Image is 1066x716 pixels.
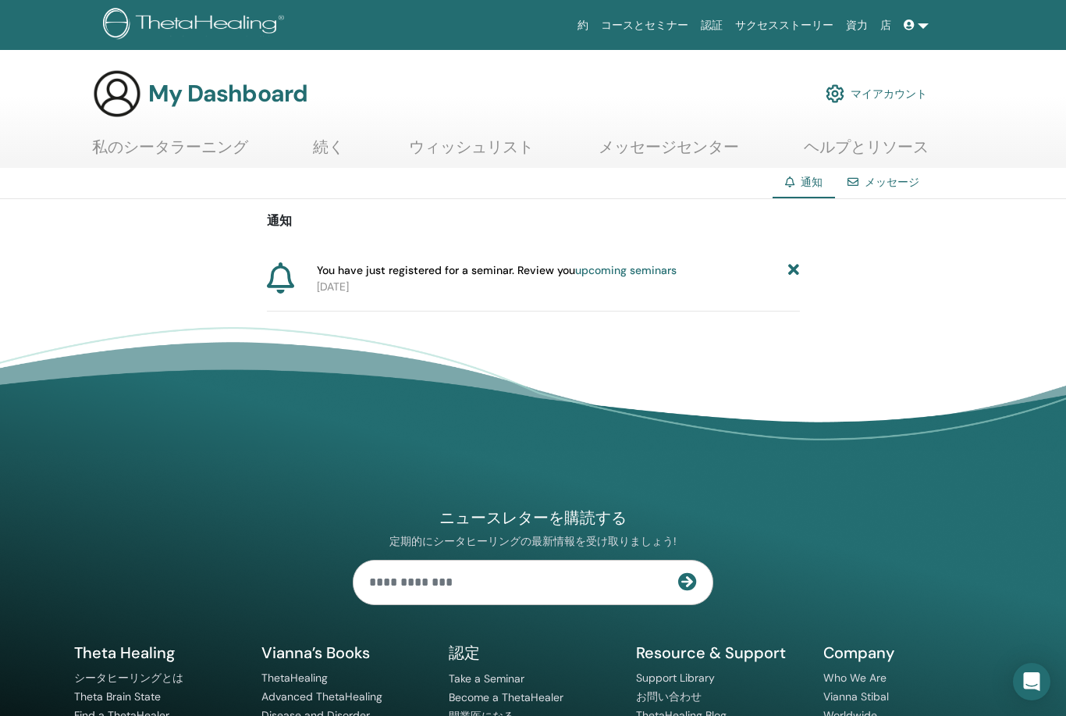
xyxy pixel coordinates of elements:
img: cog.svg [826,80,844,107]
h5: Resource & Support [636,643,805,663]
p: 定期的にシータヒーリングの最新情報を受け取りましょう! [353,534,713,549]
a: Theta Brain State [74,689,161,704]
a: Become a ThetaHealer [449,690,563,704]
a: Support Library [636,671,715,685]
a: Advanced ThetaHealing [261,689,382,704]
a: 認証 [695,11,729,40]
img: logo.png [103,8,290,43]
a: Who We Are [823,671,887,685]
a: Vianna Stibal [823,689,889,704]
a: Take a Seminar [449,671,524,686]
a: ヘルプとリソース [804,137,929,168]
a: ウィッシュリスト [409,137,534,168]
a: 資力 [840,11,874,40]
a: 私のシータラーニング [92,137,248,168]
a: コースとセミナー [595,11,695,40]
p: 通知 [267,212,800,230]
img: generic-user-icon.jpg [92,69,142,119]
p: [DATE] [317,279,799,295]
a: シータヒーリングとは [74,671,183,685]
a: メッセージセンター [599,137,739,168]
a: マイアカウント [826,77,927,111]
a: 約 [571,11,595,40]
span: 通知 [801,175,823,189]
a: サクセスストーリー [729,11,840,40]
h5: Theta Healing [74,643,243,663]
h4: ニュースレターを購読する [353,508,713,529]
h5: Vianna’s Books [261,643,430,663]
h5: 認定 [449,643,617,664]
a: メッセージ [865,175,919,189]
div: Open Intercom Messenger [1013,663,1050,700]
a: お問い合わせ [636,689,702,704]
span: You have just registered for a seminar. Review you [317,262,677,279]
a: upcoming seminars [575,263,677,277]
a: ThetaHealing [261,671,328,685]
a: 続く [313,137,344,168]
h5: Company [823,643,992,663]
a: 店 [874,11,897,40]
h3: My Dashboard [148,80,307,108]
